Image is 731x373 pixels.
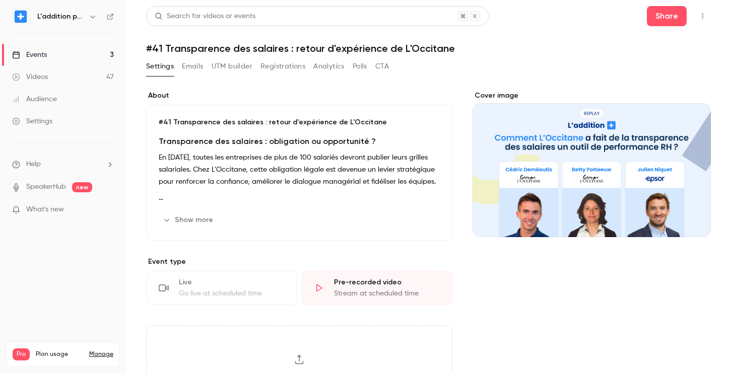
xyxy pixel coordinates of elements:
span: new [72,182,92,192]
button: Show more [159,212,219,228]
span: Plan usage [36,350,83,358]
p: En [DATE], toutes les entreprises de plus de 100 salariés devront publier leurs grilles salariale... [159,152,440,188]
button: Polls [353,58,367,74]
button: UTM builder [212,58,252,74]
div: Settings [12,116,52,126]
img: L'addition par Epsor [13,9,29,25]
iframe: Noticeable Trigger [102,205,114,214]
button: CTA [375,58,389,74]
p: ‍ [159,192,440,204]
div: Stream at scheduled time [334,288,440,299]
label: About [146,91,452,101]
section: Cover image [473,91,711,237]
div: Pre-recorded video [334,277,440,287]
h1: #41 Transparence des salaires : retour d'expérience de L'Occitane [146,42,711,54]
p: Event type [146,257,452,267]
button: Share [647,6,687,26]
p: #41 Transparence des salaires : retour d'expérience de L'Occitane [159,117,440,127]
div: Go live at scheduled time [179,288,285,299]
button: Registrations [260,58,305,74]
span: What's new [26,204,64,215]
h6: L'addition par Epsor [37,12,85,22]
div: Search for videos or events [155,11,255,22]
div: Videos [12,72,48,82]
div: Live [179,277,285,287]
h4: Transparence des salaires : obligation ou opportunité ? [159,135,440,147]
button: Emails [182,58,203,74]
a: SpeakerHub [26,182,66,192]
li: help-dropdown-opener [12,159,114,170]
div: Events [12,50,47,60]
label: Cover image [473,91,711,101]
div: Pre-recorded videoStream at scheduled time [301,271,452,305]
div: Audience [12,94,57,104]
div: LiveGo live at scheduled time [146,271,297,305]
a: Manage [89,350,113,358]
button: Analytics [313,58,345,74]
button: Settings [146,58,174,74]
span: Pro [13,348,30,360]
span: Help [26,159,41,170]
